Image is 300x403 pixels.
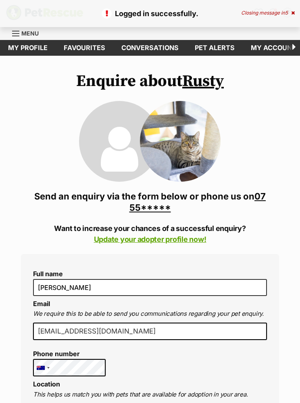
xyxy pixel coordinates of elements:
[56,40,113,56] a: Favourites
[21,72,279,90] h1: Enquire about
[12,25,44,40] a: Menu
[21,223,279,245] p: Want to increase your chances of a successful enquiry?
[33,300,50,308] label: Email
[187,40,243,56] a: Pet alerts
[182,71,224,91] a: Rusty
[21,191,279,213] h3: Send an enquiry via the form below or phone us on
[94,235,206,243] a: Update your adopter profile now!
[21,30,39,37] span: Menu
[33,390,267,399] p: This helps us match you with pets that are available for adoption in your area.
[140,101,221,182] img: Rusty
[33,309,267,319] p: We require this to be able to send you communications regarding your pet enquiry.
[113,40,187,56] a: conversations
[33,359,52,376] div: Australia: +61
[33,380,60,388] label: Location
[33,270,267,277] label: Full name
[33,279,267,296] input: E.g. Jimmy Chew
[33,350,106,357] label: Phone number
